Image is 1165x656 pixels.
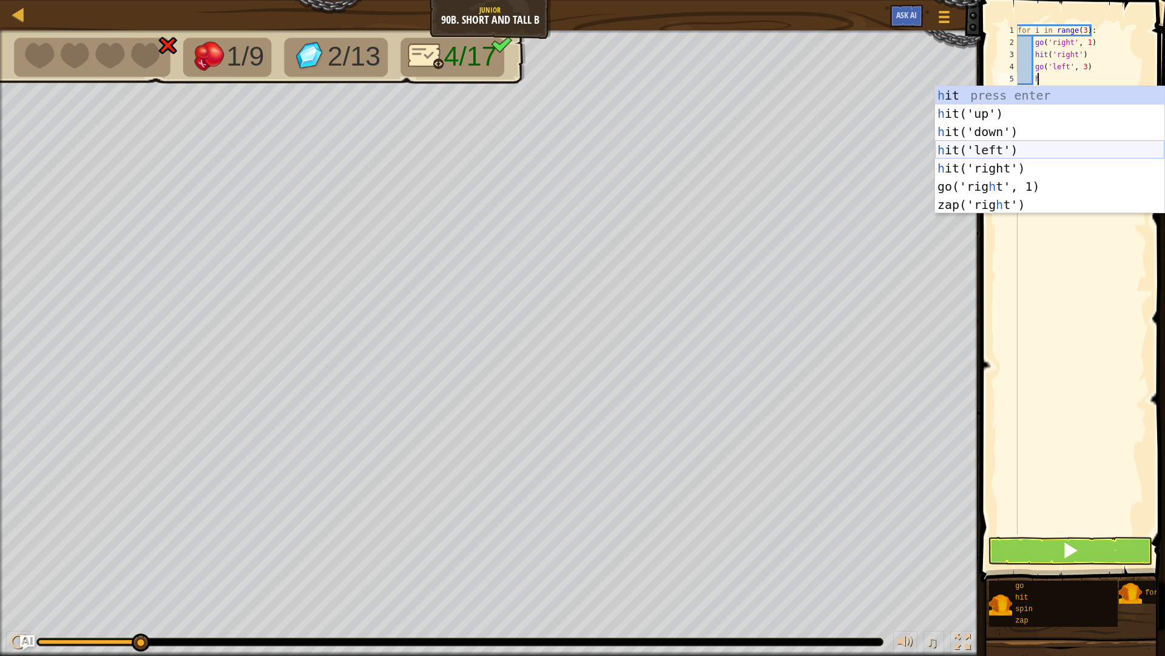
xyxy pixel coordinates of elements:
button: ♫ [924,631,944,656]
li: Collect the gems. [285,38,388,77]
span: Ask AI [896,9,917,21]
li: Only 13 lines of code [401,38,505,77]
span: go [1015,582,1024,590]
img: portrait.png [1119,582,1142,605]
span: 1/9 [226,41,264,72]
button: Adjust volume [893,631,917,656]
span: ♫ [926,633,938,651]
span: spin [1015,605,1033,613]
div: 1 [998,24,1018,36]
div: 6 [998,85,1018,97]
span: zap [1015,617,1028,625]
li: Defeat the enemies. [183,38,272,77]
div: 2 [998,36,1018,49]
img: portrait.png [989,593,1012,617]
button: Toggle fullscreen [950,631,974,656]
button: Show game menu [929,5,959,33]
div: 4 [998,61,1018,73]
button: Ask AI [890,5,923,27]
span: 4/17 [444,41,496,72]
button: Ask AI [20,635,35,650]
span: hit [1015,593,1028,602]
li: Your hero must survive. [14,38,171,77]
span: 2/13 [328,41,380,72]
button: Ctrl + P: Play [6,631,30,656]
button: Shift+Enter: Run current code. [988,537,1153,565]
div: 5 [998,73,1018,85]
div: 3 [998,49,1018,61]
